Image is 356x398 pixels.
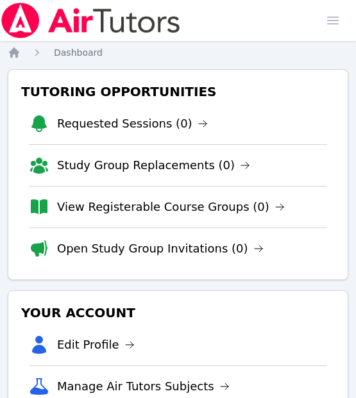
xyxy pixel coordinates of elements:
[57,156,250,174] a: Study Group Replacements (0)
[54,46,103,59] a: Dashboard
[54,47,103,58] span: Dashboard
[57,377,230,395] a: Manage Air Tutors Subjects
[19,80,337,103] h3: Tutoring Opportunities
[19,301,337,324] h3: Your Account
[57,336,135,354] a: Edit Profile
[57,115,208,133] a: Requested Sessions (0)
[57,240,264,258] a: Open Study Group Invitations (0)
[57,198,285,216] a: View Registerable Course Groups (0)
[8,46,348,59] nav: Breadcrumb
